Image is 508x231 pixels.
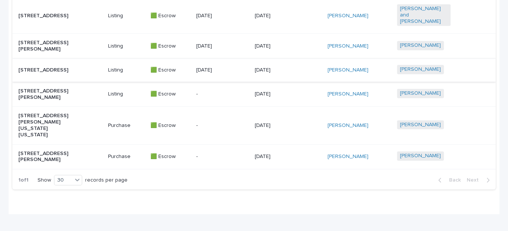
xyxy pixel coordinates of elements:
p: Listing [108,91,144,97]
p: [DATE] [196,67,249,73]
p: 🟩 Escrow [150,154,191,160]
a: [PERSON_NAME] [400,66,441,73]
p: [STREET_ADDRESS][PERSON_NAME][US_STATE][US_STATE] [18,113,72,138]
span: Back [445,177,461,183]
p: [DATE] [196,43,249,49]
a: [PERSON_NAME] [400,90,441,97]
button: Next [464,177,496,183]
tr: [STREET_ADDRESS][PERSON_NAME]Listing🟩 Escrow[DATE][DATE][PERSON_NAME] [PERSON_NAME] [12,34,495,59]
p: [STREET_ADDRESS] [18,67,72,73]
a: [PERSON_NAME] [328,43,368,49]
tr: [STREET_ADDRESS][PERSON_NAME]Listing🟩 Escrow-[DATE][PERSON_NAME] [PERSON_NAME] [12,82,495,107]
p: Listing [108,67,144,73]
p: Listing [108,43,144,49]
a: [PERSON_NAME] [328,67,368,73]
a: [PERSON_NAME] [328,13,368,19]
a: [PERSON_NAME] [400,153,441,159]
p: records per page [85,177,128,183]
p: 🟩 Escrow [150,67,191,73]
p: - [196,122,249,129]
p: [DATE] [255,67,308,73]
p: [DATE] [255,13,308,19]
p: Purchase [108,122,144,129]
a: [PERSON_NAME] and [PERSON_NAME] [400,6,448,24]
p: [STREET_ADDRESS][PERSON_NAME] [18,151,72,163]
p: [DATE] [196,13,249,19]
p: 🟩 Escrow [150,91,191,97]
button: Back [432,177,464,183]
span: Next [467,177,483,183]
p: Show [38,177,51,183]
tr: [STREET_ADDRESS][PERSON_NAME][US_STATE][US_STATE]Purchase🟩 Escrow-[DATE][PERSON_NAME] [PERSON_NAME] [12,107,495,144]
tr: [STREET_ADDRESS][PERSON_NAME]Purchase🟩 Escrow-[DATE][PERSON_NAME] [PERSON_NAME] [12,144,495,169]
p: [DATE] [255,122,308,129]
p: Listing [108,13,144,19]
a: [PERSON_NAME] [328,154,368,160]
a: [PERSON_NAME] [400,122,441,128]
p: [DATE] [255,43,308,49]
a: [PERSON_NAME] [328,91,368,97]
p: - [196,154,249,160]
p: [DATE] [255,91,308,97]
p: [STREET_ADDRESS][PERSON_NAME] [18,40,72,52]
p: - [196,91,249,97]
a: [PERSON_NAME] [400,42,441,49]
p: 1 of 1 [12,171,35,189]
p: [STREET_ADDRESS][PERSON_NAME] [18,88,72,101]
p: Purchase [108,154,144,160]
tr: [STREET_ADDRESS]Listing🟩 Escrow[DATE][DATE][PERSON_NAME] [PERSON_NAME] [12,59,495,82]
p: 🟩 Escrow [150,122,191,129]
p: [STREET_ADDRESS] [18,13,72,19]
a: [PERSON_NAME] [328,122,368,129]
div: 30 [54,176,72,184]
p: 🟩 Escrow [150,43,191,49]
p: 🟩 Escrow [150,13,191,19]
p: [DATE] [255,154,308,160]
